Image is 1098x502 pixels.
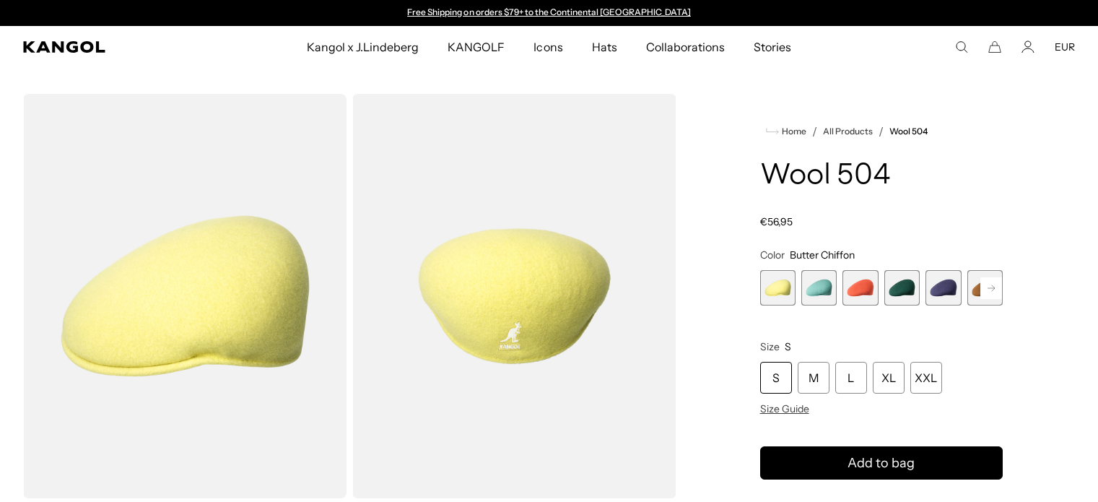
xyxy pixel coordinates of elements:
div: S [760,362,792,394]
a: Collaborations [632,26,739,68]
div: XXL [910,362,942,394]
nav: breadcrumbs [760,123,1003,140]
div: 3 of 21 [842,270,878,306]
a: Hats [578,26,632,68]
span: €56,95 [760,215,793,228]
span: Home [779,126,806,137]
label: Coral Flame [842,270,878,306]
a: Account [1021,40,1034,53]
li: / [873,123,884,140]
label: Hazy Indigo [925,270,961,306]
label: Deep Emerald [884,270,920,306]
div: M [798,362,829,394]
span: Collaborations [646,26,725,68]
label: Butter Chiffon [760,270,796,306]
span: Icons [533,26,562,68]
span: Hats [592,26,617,68]
span: Size [760,340,780,353]
a: Home [766,125,806,138]
span: Stories [754,26,791,68]
img: color-butter-chiffon [23,94,347,498]
button: Cart [988,40,1001,53]
img: color-butter-chiffon [352,94,676,498]
slideshow-component: Announcement bar [401,7,698,19]
a: Free Shipping on orders $79+ to the Continental [GEOGRAPHIC_DATA] [407,7,691,17]
span: S [785,340,791,353]
span: KANGOLF [448,26,505,68]
div: L [835,362,867,394]
span: Size Guide [760,402,809,415]
a: All Products [823,126,873,137]
a: Icons [519,26,577,68]
span: Add to bag [848,454,915,473]
div: 2 of 21 [801,270,837,306]
a: Kangol [23,41,202,53]
li: / [806,123,817,140]
div: 4 of 21 [884,270,920,306]
label: Aquatic [801,270,837,306]
button: Add to bag [760,446,1003,480]
span: Butter Chiffon [790,248,855,261]
a: KANGOLF [433,26,519,68]
div: 6 of 21 [967,270,1003,306]
button: EUR [1055,40,1075,53]
div: XL [873,362,905,394]
div: 1 of 2 [401,7,698,19]
h1: Wool 504 [760,160,1003,192]
a: Kangol x J.Lindeberg [292,26,434,68]
summary: Search here [955,40,968,53]
span: Kangol x J.Lindeberg [307,26,419,68]
label: Rustic Caramel [967,270,1003,306]
div: 5 of 21 [925,270,961,306]
span: Color [760,248,785,261]
a: Stories [739,26,806,68]
a: Wool 504 [889,126,928,137]
div: 1 of 21 [760,270,796,306]
div: Announcement [401,7,698,19]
